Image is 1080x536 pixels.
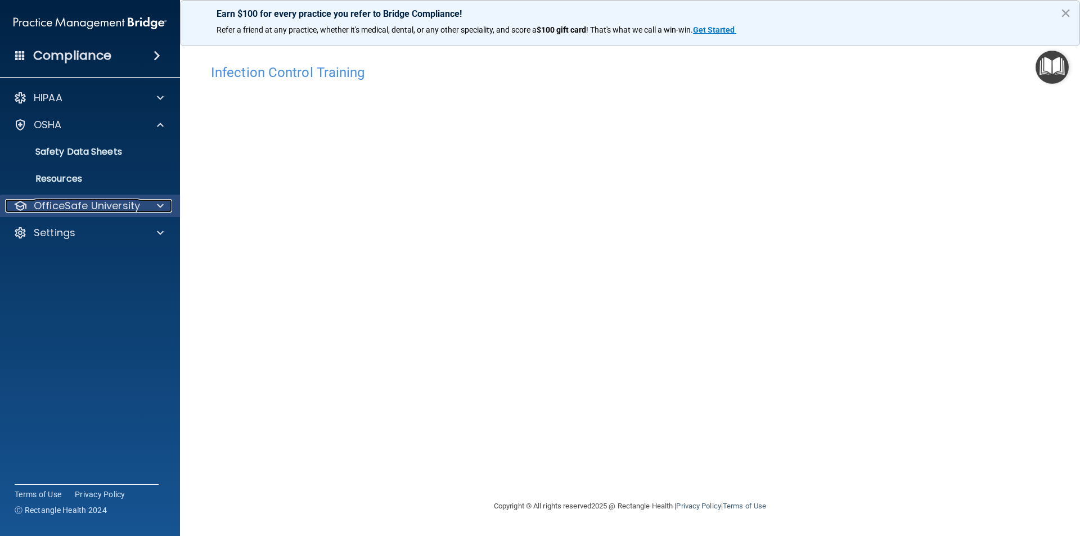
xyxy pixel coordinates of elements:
p: Safety Data Sheets [7,146,161,157]
p: OSHA [34,118,62,132]
h4: Infection Control Training [211,65,1049,80]
iframe: Drift Widget Chat Controller [885,456,1066,501]
span: Refer a friend at any practice, whether it's medical, dental, or any other speciality, and score a [217,25,537,34]
a: OfficeSafe University [13,199,164,213]
a: OSHA [13,118,164,132]
strong: $100 gift card [537,25,586,34]
p: Resources [7,173,161,184]
span: Ⓒ Rectangle Health 2024 [15,505,107,516]
span: ! That's what we call a win-win. [586,25,693,34]
a: Settings [13,226,164,240]
button: Close [1060,4,1071,22]
strong: Get Started [693,25,735,34]
p: OfficeSafe University [34,199,140,213]
div: Copyright © All rights reserved 2025 @ Rectangle Health | | [425,488,835,524]
iframe: infection-control-training [211,86,773,432]
a: Privacy Policy [75,489,125,500]
p: HIPAA [34,91,62,105]
a: Terms of Use [723,502,766,510]
a: Get Started [693,25,736,34]
a: HIPAA [13,91,164,105]
a: Terms of Use [15,489,61,500]
img: PMB logo [13,12,166,34]
button: Open Resource Center [1036,51,1069,84]
p: Settings [34,226,75,240]
h4: Compliance [33,48,111,64]
p: Earn $100 for every practice you refer to Bridge Compliance! [217,8,1043,19]
a: Privacy Policy [676,502,721,510]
